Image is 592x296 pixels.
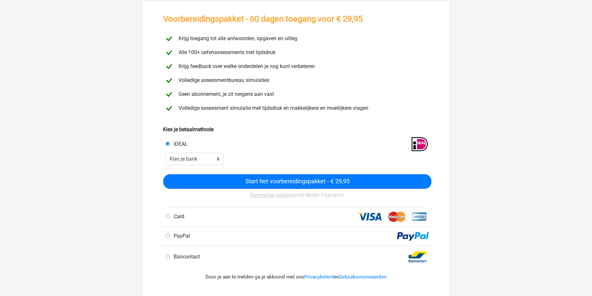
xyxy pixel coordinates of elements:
[176,105,368,111] span: Volledige assessment simulatie met tijdsdruk en makkelijkere en moeilijkere vragen
[163,174,431,189] input: Start het voorbereidingspakket - € 29,95
[163,14,363,24] h3: Voorbereidingspakket - 60 dagen toegang voor € 29,95
[176,35,297,41] span: Krijg toegang tot alle antwoorden, opgaven en uitleg
[163,126,214,132] b: Kies je betaalmethode
[163,103,175,114] img: checkmark
[171,141,188,147] span: iDEAL
[176,77,269,83] span: Volledige assessmentbureau simulaties
[171,213,184,220] span: Card
[171,254,200,260] span: Bancontact
[163,189,431,207] div: met Mollie Payments
[176,63,315,69] span: Krijg feedback over welke onderdelen je nog kunt verbeteren
[163,61,175,72] img: checkmark
[163,75,175,86] img: checkmark
[176,49,276,55] span: Alle 100+ oefenassessments met tijdsdruk
[163,33,175,44] img: checkmark
[171,233,190,239] span: PayPal
[163,89,175,100] img: checkmark
[250,192,295,198] u: Eenmalige betaling
[176,91,274,97] span: Geen abonnement, je zit nergens aan vast
[163,47,175,58] img: checkmark
[339,274,387,280] a: Gebruiksvoorwaarden
[304,274,334,280] a: Privacybeleid
[163,266,429,289] div: Door je aan te melden ga je akkoord met ons en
